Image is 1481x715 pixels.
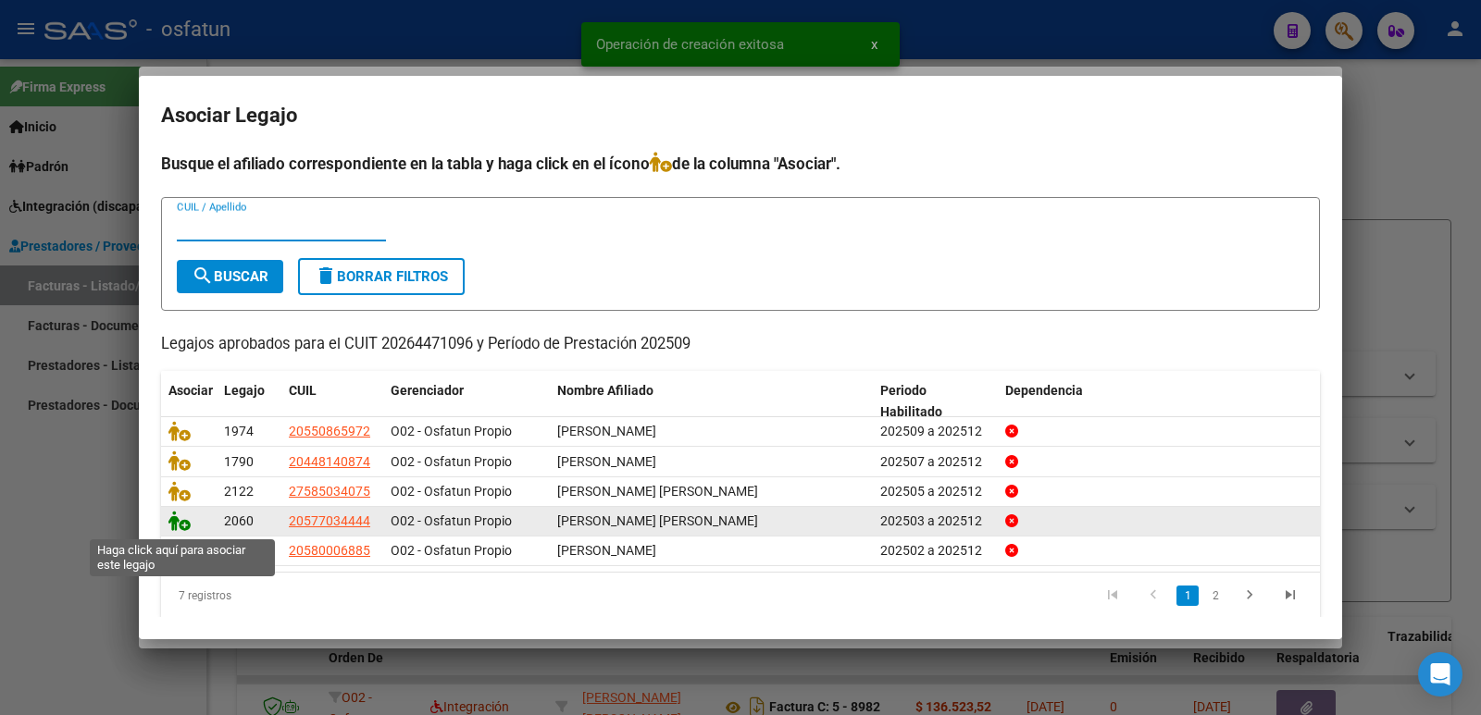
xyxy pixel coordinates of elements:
[391,383,464,398] span: Gerenciador
[1136,586,1171,606] a: go to previous page
[217,371,281,432] datatable-header-cell: Legajo
[391,543,512,558] span: O02 - Osfatun Propio
[224,484,254,499] span: 2122
[161,333,1320,356] p: Legajos aprobados para el CUIT 20264471096 y Período de Prestación 202509
[1176,586,1199,606] a: 1
[289,513,370,528] span: 20577034444
[391,513,512,528] span: O02 - Osfatun Propio
[289,543,370,558] span: 20580006885
[1204,586,1226,606] a: 2
[298,258,465,295] button: Borrar Filtros
[880,451,990,473] div: 202507 a 202512
[557,513,758,528] span: ALMIRON SIMON BENICIO
[1095,586,1130,606] a: go to first page
[161,98,1320,133] h2: Asociar Legajo
[391,424,512,438] span: O02 - Osfatun Propio
[550,371,873,432] datatable-header-cell: Nombre Afiliado
[880,511,990,532] div: 202503 a 202512
[1201,580,1229,611] li: page 2
[880,540,990,561] div: 202502 a 202512
[192,268,268,285] span: Buscar
[315,268,448,285] span: Borrar Filtros
[557,383,653,398] span: Nombre Afiliado
[557,484,758,499] span: ALMIRON PATRICIA DEL CARMEN
[224,543,254,558] span: 2029
[161,573,390,619] div: 7 registros
[383,371,550,432] datatable-header-cell: Gerenciador
[391,484,512,499] span: O02 - Osfatun Propio
[998,371,1321,432] datatable-header-cell: Dependencia
[289,383,317,398] span: CUIL
[281,371,383,432] datatable-header-cell: CUIL
[391,454,512,469] span: O02 - Osfatun Propio
[1174,580,1201,611] li: page 1
[557,424,656,438] span: CASTILLO BAUTISTA ALEJO
[224,513,254,528] span: 2060
[224,454,254,469] span: 1790
[224,383,265,398] span: Legajo
[289,424,370,438] span: 20550865972
[1005,383,1083,398] span: Dependencia
[289,454,370,469] span: 20448140874
[161,152,1320,176] h4: Busque el afiliado correspondiente en la tabla y haga click en el ícono de la columna "Asociar".
[177,260,283,293] button: Buscar
[557,543,656,558] span: GIMENEZ MOLINA GIULIANO
[289,484,370,499] span: 27585034075
[557,454,656,469] span: ENRICO MARIANO SEBASTIAN
[880,481,990,502] div: 202505 a 202512
[873,371,998,432] datatable-header-cell: Periodo Habilitado
[224,424,254,438] span: 1974
[161,371,217,432] datatable-header-cell: Asociar
[1273,586,1308,606] a: go to last page
[192,265,214,287] mat-icon: search
[168,383,213,398] span: Asociar
[1232,586,1267,606] a: go to next page
[880,383,942,419] span: Periodo Habilitado
[315,265,337,287] mat-icon: delete
[1418,652,1462,697] div: Open Intercom Messenger
[880,421,990,442] div: 202509 a 202512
